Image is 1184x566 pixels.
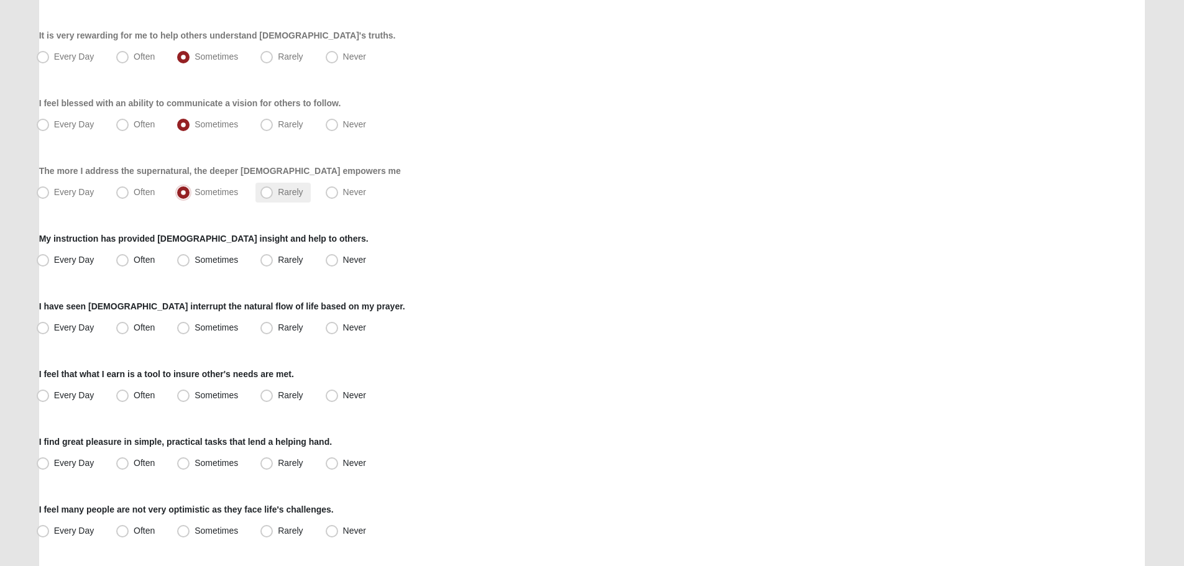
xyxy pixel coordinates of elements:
span: Often [134,52,155,62]
label: I feel blessed with an ability to communicate a vision for others to follow. [39,97,341,109]
span: Every Day [54,187,94,197]
span: Often [134,322,155,332]
span: Every Day [54,458,94,468]
span: Often [134,458,155,468]
span: Never [343,119,366,129]
span: Every Day [54,322,94,332]
span: Never [343,52,366,62]
span: Often [134,187,155,197]
label: I find great pleasure in simple, practical tasks that lend a helping hand. [39,436,332,448]
label: It is very rewarding for me to help others understand [DEMOGRAPHIC_DATA]'s truths. [39,29,396,42]
span: Rarely [278,255,303,265]
label: The more I address the supernatural, the deeper [DEMOGRAPHIC_DATA] empowers me [39,165,401,177]
span: Sometimes [195,255,238,265]
span: Sometimes [195,52,238,62]
span: Often [134,119,155,129]
label: I feel many people are not very optimistic as they face life's challenges. [39,503,334,516]
span: Often [134,390,155,400]
span: Every Day [54,255,94,265]
span: Sometimes [195,390,238,400]
span: Sometimes [195,119,238,129]
span: Every Day [54,526,94,536]
span: Sometimes [195,458,238,468]
span: Sometimes [195,187,238,197]
span: Never [343,526,366,536]
span: Rarely [278,526,303,536]
span: Sometimes [195,322,238,332]
span: Never [343,322,366,332]
span: Often [134,255,155,265]
span: Every Day [54,119,94,129]
label: My instruction has provided [DEMOGRAPHIC_DATA] insight and help to others. [39,232,369,245]
span: Every Day [54,52,94,62]
span: Never [343,390,366,400]
span: Rarely [278,52,303,62]
span: Sometimes [195,526,238,536]
span: Rarely [278,187,303,197]
label: I have seen [DEMOGRAPHIC_DATA] interrupt the natural flow of life based on my prayer. [39,300,405,313]
label: I feel that what I earn is a tool to insure other's needs are met. [39,368,294,380]
span: Rarely [278,390,303,400]
span: Often [134,526,155,536]
span: Rarely [278,322,303,332]
span: Never [343,255,366,265]
span: Every Day [54,390,94,400]
span: Rarely [278,119,303,129]
span: Rarely [278,458,303,468]
span: Never [343,187,366,197]
span: Never [343,458,366,468]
